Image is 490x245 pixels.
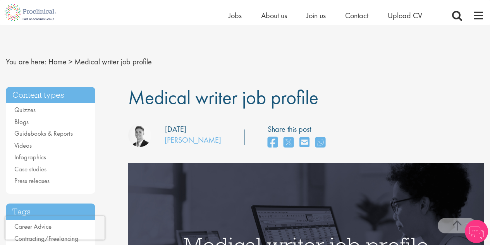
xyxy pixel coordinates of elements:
[14,117,29,126] a: Blogs
[345,10,368,21] a: Contact
[268,135,278,151] a: share on facebook
[388,10,422,21] a: Upload CV
[229,10,242,21] a: Jobs
[6,204,95,220] h3: Tags
[268,124,329,135] label: Share this post
[299,135,309,151] a: share on email
[6,57,46,67] span: You are here:
[6,87,95,104] h3: Content types
[14,165,46,173] a: Case studies
[465,220,488,243] img: Chatbot
[14,153,46,161] a: Infographics
[14,141,32,150] a: Videos
[165,135,221,145] a: [PERSON_NAME]
[128,85,318,110] span: Medical writer job profile
[14,176,50,185] a: Press releases
[5,216,105,240] iframe: reCAPTCHA
[165,124,186,135] div: [DATE]
[14,234,78,243] a: Contracting/Freelancing
[69,57,72,67] span: >
[261,10,287,21] a: About us
[74,57,152,67] span: Medical writer job profile
[284,135,294,151] a: share on twitter
[14,129,73,138] a: Guidebooks & Reports
[48,57,67,67] a: breadcrumb link
[315,135,325,151] a: share on whats app
[306,10,326,21] a: Join us
[128,124,151,147] img: George Watson
[14,105,36,114] a: Quizzes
